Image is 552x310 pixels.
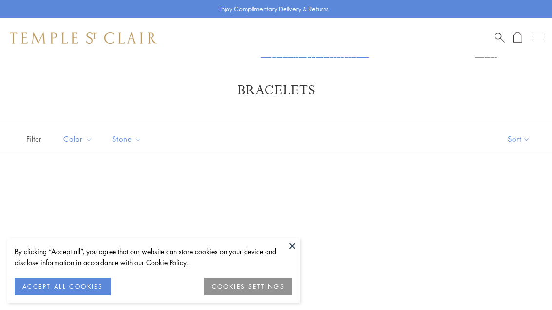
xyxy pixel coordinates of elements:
[105,128,149,150] button: Stone
[56,128,100,150] button: Color
[486,124,552,154] button: Show sort by
[531,32,542,44] button: Open navigation
[513,32,522,44] a: Open Shopping Bag
[495,32,505,44] a: Search
[204,278,292,295] button: COOKIES SETTINGS
[15,278,111,295] button: ACCEPT ALL COOKIES
[107,133,149,145] span: Stone
[10,32,157,44] img: Temple St. Clair
[218,4,329,14] p: Enjoy Complimentary Delivery & Returns
[15,246,292,268] div: By clicking “Accept all”, you agree that our website can store cookies on your device and disclos...
[503,264,542,300] iframe: Gorgias live chat messenger
[24,82,528,99] h1: Bracelets
[58,133,100,145] span: Color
